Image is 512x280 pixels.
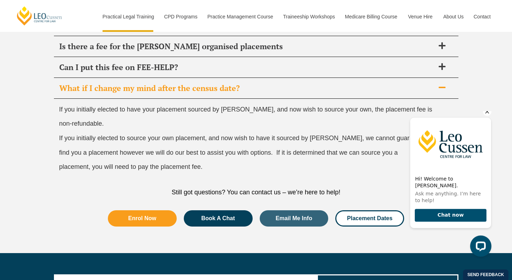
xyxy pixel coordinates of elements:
span: Book A Chat [201,216,235,221]
a: Book A Chat [184,210,253,227]
span: Can I put this fee on FEE-HELP? [59,62,435,72]
span: If you initially elected to source your own placement, and now wish to have it sourced by [PERSON... [59,135,433,142]
a: Placement Dates [335,210,404,227]
a: [PERSON_NAME] Centre for Law [16,6,63,26]
span: placement, you will need to pay the placement fee. [59,163,203,170]
p: Ask me anything. I’m here to help! [11,79,82,93]
span: If you initially elected to have your placement sourced by [PERSON_NAME], and now wish to source ... [59,106,433,113]
img: Leo Cussen Centre for Law Logo [6,6,87,59]
p: Still got questions? You can contact us – we’re here to help! [54,188,458,196]
span: Placement Dates [347,216,392,221]
a: Traineeship Workshops [278,1,340,32]
a: Practical Legal Training [97,1,159,32]
a: Contact [468,1,496,32]
button: Chat now [11,98,82,111]
button: Open LiveChat chat widget [66,124,87,145]
span: Is there a fee for the [PERSON_NAME] organised placements [59,41,435,51]
a: Enrol Now [108,210,177,227]
span: Enrol Now [128,216,156,221]
h2: Hi! Welcome to [PERSON_NAME]. [11,64,82,78]
span: What if I change my mind after the census date? [59,83,435,93]
a: Practice Management Course [202,1,278,32]
a: Venue Hire [403,1,438,32]
span: Email Me Info [276,216,312,221]
a: Medicare Billing Course [340,1,403,32]
span: non-refundable. [59,120,104,127]
a: CPD Programs [159,1,202,32]
a: About Us [438,1,468,32]
iframe: LiveChat chat widget [404,111,494,262]
a: Email Me Info [260,210,329,227]
span: find you a placement however we will do our best to assist you with options. If it is determined ... [59,149,398,156]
